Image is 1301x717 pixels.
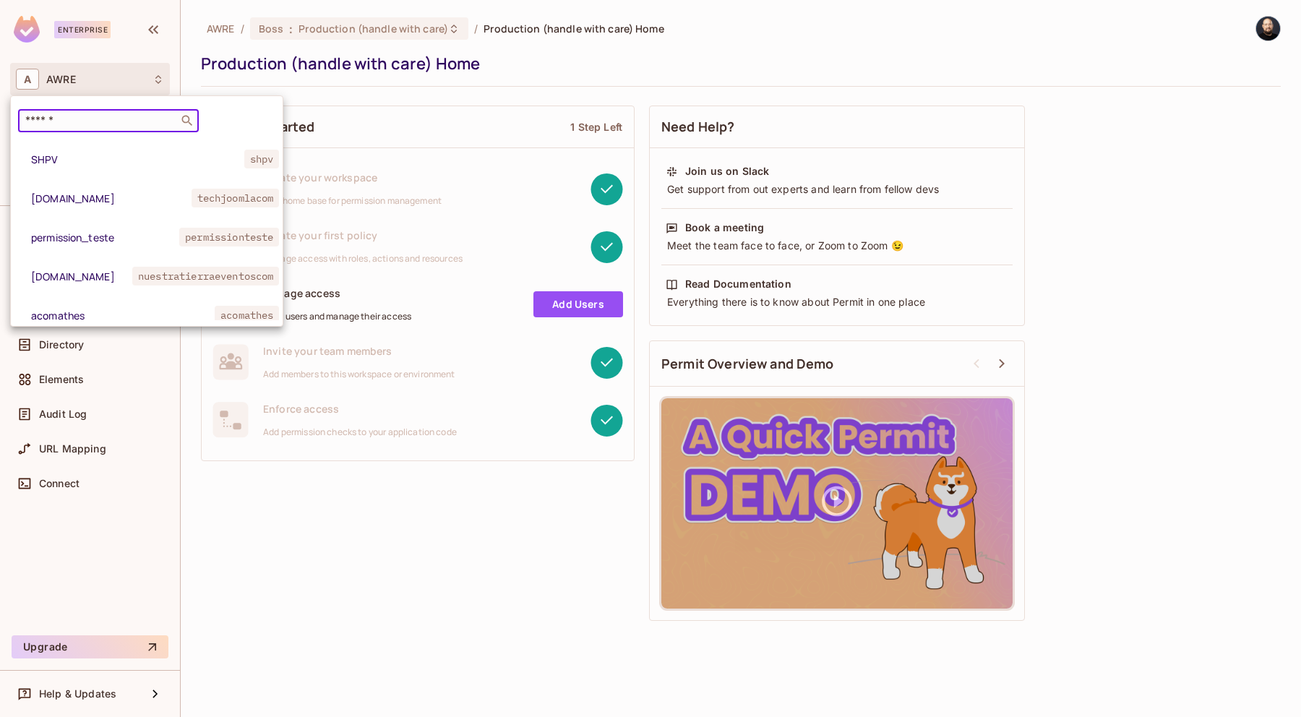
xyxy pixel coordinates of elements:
[192,189,280,207] span: techjoomlacom
[31,270,132,283] span: [DOMAIN_NAME]
[31,309,215,322] span: acomathes
[244,150,280,168] span: shpv
[179,228,279,246] span: permissionteste
[132,267,279,285] span: nuestratierraeventoscom
[215,306,279,325] span: acomathes
[31,231,179,244] span: permission_teste
[31,153,244,166] span: SHPV
[31,192,192,205] span: [DOMAIN_NAME]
